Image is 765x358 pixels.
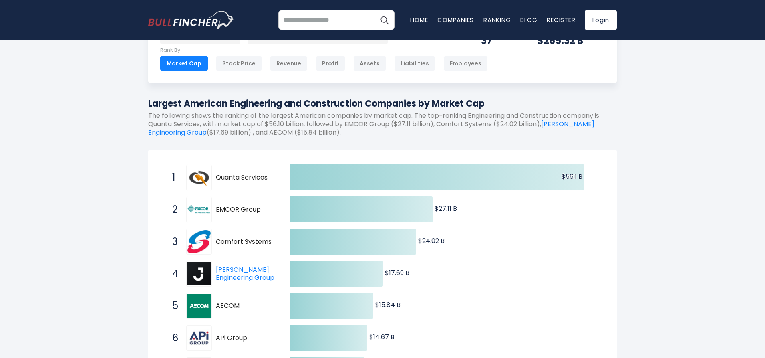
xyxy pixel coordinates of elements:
[369,332,395,342] text: $14.67 B
[168,299,176,313] span: 5
[187,203,211,216] img: EMCOR Group
[270,56,308,71] div: Revenue
[216,302,276,310] span: AECOM
[483,16,511,24] a: Ranking
[385,268,409,277] text: $17.69 B
[374,10,395,30] button: Search
[187,166,211,189] img: Quanta Services
[168,235,176,249] span: 3
[353,56,386,71] div: Assets
[216,56,262,71] div: Stock Price
[160,47,488,54] p: Rank By
[148,119,594,137] a: [PERSON_NAME] Engineering Group
[148,11,234,29] img: bullfincher logo
[435,204,457,213] text: $27.11 B
[418,236,445,245] text: $24.02 B
[168,267,176,281] span: 4
[187,294,211,318] img: AECOM
[148,112,617,137] p: The following shows the ranking of the largest American companies by market cap. The top-ranking ...
[394,56,435,71] div: Liabilities
[168,171,176,184] span: 1
[216,238,276,246] span: Comfort Systems
[148,11,234,29] a: Go to homepage
[216,206,276,214] span: EMCOR Group
[443,56,488,71] div: Employees
[216,174,276,182] span: Quanta Services
[437,16,474,24] a: Companies
[216,265,274,283] a: [PERSON_NAME] Engineering Group
[481,34,517,47] div: 37
[187,326,211,350] img: APi Group
[160,56,208,71] div: Market Cap
[168,203,176,216] span: 2
[168,331,176,345] span: 6
[216,334,276,342] span: APi Group
[547,16,575,24] a: Register
[186,261,216,287] a: Jacobs Engineering Group
[148,97,617,110] h1: Largest American Engineering and Construction Companies by Market Cap
[562,172,582,181] text: $56.1 B
[537,34,605,47] div: $265.32 B
[520,16,537,24] a: Blog
[187,262,211,285] img: Jacobs Engineering Group
[316,56,345,71] div: Profit
[410,16,428,24] a: Home
[585,10,617,30] a: Login
[187,230,211,253] img: Comfort Systems
[375,300,401,309] text: $15.84 B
